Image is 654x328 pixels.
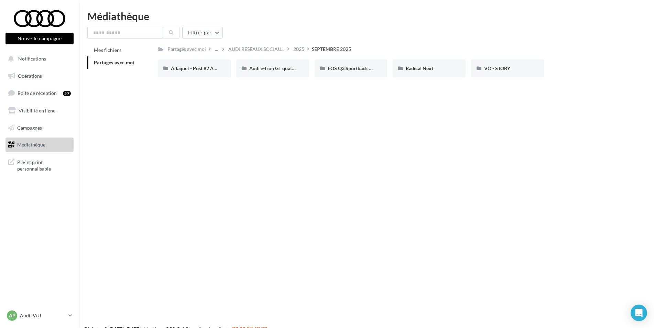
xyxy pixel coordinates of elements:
[6,33,74,44] button: Nouvelle campagne
[18,90,57,96] span: Boîte de réception
[4,121,75,135] a: Campagnes
[312,46,351,53] div: SEPTEMBRE 2025
[167,46,206,53] div: Partagés avec moi
[4,69,75,83] a: Opérations
[6,309,74,322] a: AP Audi PAU
[94,59,134,65] span: Partagés avec moi
[4,86,75,100] a: Boîte de réception57
[17,157,71,172] span: PLV et print personnalisable
[328,65,400,71] span: EOS Q3 Sportback & SB e-Hybrid
[182,27,223,39] button: Filtrer par
[18,56,46,62] span: Notifications
[18,73,42,79] span: Opérations
[17,124,42,130] span: Campagnes
[4,138,75,152] a: Médiathèque
[4,52,72,66] button: Notifications
[249,65,298,71] span: Audi e-tron GT quattro
[171,65,230,71] span: A.Taquet - Post #2 Audi RS6
[63,91,71,96] div: 57
[406,65,433,71] span: Radical Next
[631,305,647,321] div: Open Intercom Messenger
[94,47,121,53] span: Mes fichiers
[4,103,75,118] a: Visibilité en ligne
[17,142,45,147] span: Médiathèque
[293,46,304,53] div: 2025
[9,312,15,319] span: AP
[214,44,219,54] div: ...
[19,108,55,113] span: Visibilité en ligne
[87,11,646,21] div: Médiathèque
[228,46,284,53] span: AUDI RESEAUX SOCIAU...
[20,312,66,319] p: Audi PAU
[4,155,75,175] a: PLV et print personnalisable
[484,65,510,71] span: VO - STORY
